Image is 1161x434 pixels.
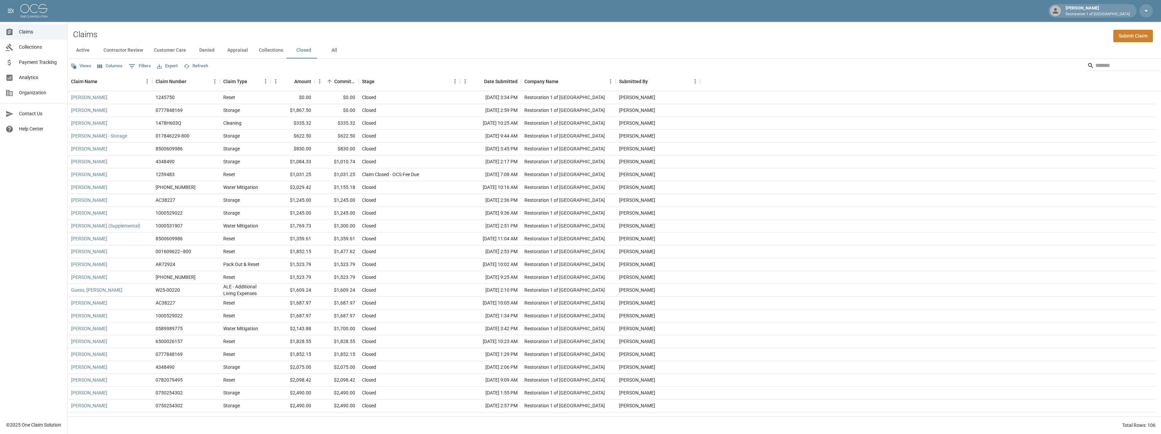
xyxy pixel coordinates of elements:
a: [PERSON_NAME] [71,248,107,255]
button: Appraisal [222,42,253,58]
button: Sort [475,77,484,86]
div: Pack Out & Reset [223,261,259,268]
div: Stage [359,72,460,91]
div: Closed [362,377,376,383]
a: [PERSON_NAME] [71,338,107,345]
div: $2,532.31 [315,412,359,425]
div: [DATE] 2:10 PM [460,284,521,297]
div: Reset [223,171,235,178]
div: Amount [271,72,315,91]
div: $1,084.33 [271,155,315,168]
div: Restoration 1 of Evansville [524,325,605,332]
div: Closed [362,299,376,306]
div: Amanda Murry [619,338,655,345]
div: $1,852.15 [271,245,315,258]
div: Amanda Murry [619,145,655,152]
div: Closed [362,415,376,422]
div: $1,523.79 [271,258,315,271]
div: $2,490.00 [315,387,359,400]
div: Reset [223,94,235,101]
div: $1,523.79 [315,271,359,284]
a: [PERSON_NAME] [71,299,107,306]
div: Reset [223,351,235,358]
div: Closed [362,158,376,165]
div: $1,010.74 [315,155,359,168]
div: $1,245.00 [315,207,359,220]
div: $1,687.97 [271,310,315,322]
button: Denied [191,42,222,58]
button: Sort [247,77,257,86]
div: Reset [223,377,235,383]
div: [PERSON_NAME] [1063,5,1133,17]
div: $1,245.00 [271,194,315,207]
div: $1,687.97 [271,297,315,310]
div: Restoration 1 of Evansville [524,184,605,191]
div: Closed [362,145,376,152]
div: Claim Number [156,72,186,91]
div: $0.00 [271,91,315,104]
div: [DATE] 7:08 AM [460,168,521,181]
div: Search [1087,60,1160,72]
div: Reset [223,299,235,306]
div: [DATE] 10:16 AM [460,181,521,194]
div: Amanda Murry [619,184,655,191]
div: 1245750 [156,94,175,101]
div: Amanda Murry [619,222,655,229]
div: $1,867.50 [271,104,315,117]
a: [PERSON_NAME] [71,364,107,370]
div: W25-00220 [156,287,180,293]
button: Active [68,42,98,58]
button: Closed [289,42,319,58]
a: [PERSON_NAME] [71,171,107,178]
div: Amanda Murry [619,351,655,358]
div: Water Mitigation [223,325,258,332]
div: Closed [362,312,376,319]
div: Storage [223,364,240,370]
button: open drawer [4,4,18,18]
div: Closed [362,287,376,293]
div: 01-008-564317 [156,184,196,191]
div: Restoration 1 of Evansville [524,222,605,229]
span: Contact Us [19,110,62,117]
div: Closed [362,402,376,409]
div: dynamic tabs [68,42,1161,58]
div: $1,523.79 [315,258,359,271]
div: Total Rows: 106 [1122,422,1156,429]
div: Amanda Murry [619,171,655,178]
div: $1,359.61 [271,233,315,245]
span: Help Center [19,125,62,132]
button: Views [69,61,93,71]
div: 1259483 [156,171,175,178]
div: Restoration 1 of Evansville [524,158,605,165]
div: $1,300.00 [315,220,359,233]
div: Restoration 1 of Evansville [524,364,605,370]
button: Refresh [182,61,210,71]
div: Closed [362,274,376,281]
div: Closed [362,338,376,345]
div: Claim Number [152,72,220,91]
div: Amanda Murry [619,389,655,396]
div: $1,155.18 [315,181,359,194]
div: $830.00 [315,143,359,155]
div: Restoration 1 of Evansville [524,299,605,306]
div: Claim Closed - OCS Fee Due [362,171,419,178]
div: 0589989775 [156,325,183,332]
div: [DATE] 2:06 PM [460,361,521,374]
div: 8500609986 [156,235,183,242]
a: [PERSON_NAME] [71,351,107,358]
div: AC38227 [156,299,175,306]
div: [DATE] 1:34 PM [460,310,521,322]
img: ocs-logo-white-transparent.png [20,4,47,18]
div: Closed [362,325,376,332]
div: Restoration 1 of Evansville [524,171,605,178]
div: Claim Name [71,72,97,91]
div: Restoration 1 of Evansville [524,351,605,358]
div: Amanda Murry [619,402,655,409]
div: Restoration 1 of Evansville [524,415,605,422]
div: 8500609986 [156,145,183,152]
div: Closed [362,120,376,126]
div: Amanda Murry [619,364,655,370]
button: Menu [271,76,281,87]
div: $1,769.73 [271,220,315,233]
div: [DATE] 9:44 AM [460,130,521,143]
